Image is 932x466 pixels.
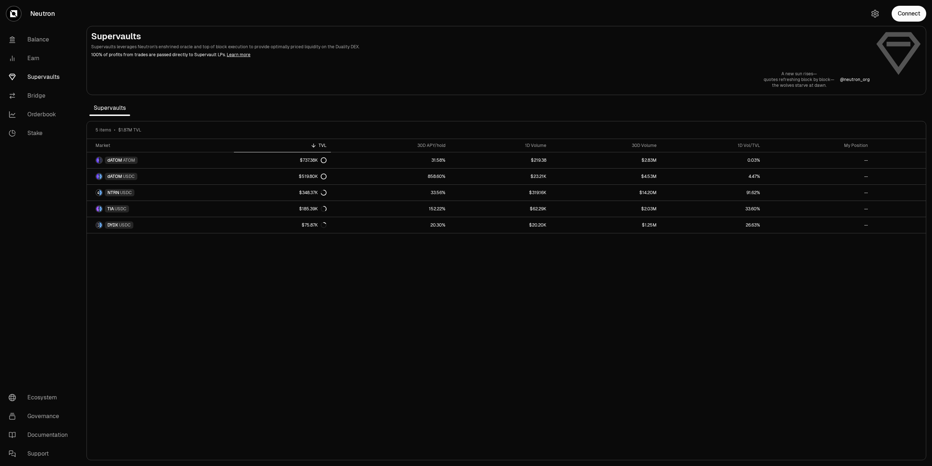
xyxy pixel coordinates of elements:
a: $219.38 [450,152,551,168]
span: USDC [115,206,127,212]
div: $348.37K [299,190,327,196]
span: USDC [123,174,135,179]
a: -- [764,201,872,217]
a: 91.62% [661,185,765,201]
a: -- [764,152,872,168]
a: $20.20K [450,217,551,233]
a: $4.53M [551,169,661,184]
div: My Position [769,143,867,148]
span: dATOM [107,174,122,179]
button: Connect [892,6,926,22]
a: $14.20M [551,185,661,201]
a: Support [3,444,78,463]
img: ATOM Logo [99,157,102,163]
span: USDC [119,222,131,228]
a: Bridge [3,86,78,105]
a: 33.60% [661,201,765,217]
a: $2.83M [551,152,661,168]
a: Documentation [3,426,78,444]
div: TVL [238,143,327,148]
a: $1.25M [551,217,661,233]
a: 4.47% [661,169,765,184]
a: A new sun rises—quotes refreshing block by block—the wolves starve at dawn. [764,71,834,88]
div: 30D APY/hold [335,143,445,148]
p: @ neutron_org [840,77,870,82]
a: $2.03M [551,201,661,217]
div: 1D Vol/TVL [665,143,760,148]
div: Market [96,143,230,148]
img: NTRN Logo [96,190,99,196]
p: quotes refreshing block by block— [764,77,834,82]
a: -- [764,185,872,201]
p: A new sun rises— [764,71,834,77]
p: Supervaults leverages Neutron's enshrined oracle and top of block execution to provide optimally ... [91,44,870,50]
a: Orderbook [3,105,78,124]
p: the wolves starve at dawn. [764,82,834,88]
span: dATOM [107,157,122,163]
img: USDC Logo [99,222,102,228]
a: -- [764,217,872,233]
a: 33.56% [331,185,450,201]
a: $75.87K [234,217,331,233]
a: Balance [3,30,78,49]
span: Supervaults [89,101,130,115]
a: Ecosystem [3,388,78,407]
div: $185.39K [299,206,327,212]
img: USDC Logo [99,206,102,212]
a: $62.29K [450,201,551,217]
a: Learn more [227,52,250,58]
a: $519.80K [234,169,331,184]
a: Supervaults [3,68,78,86]
a: $23.21K [450,169,551,184]
a: Earn [3,49,78,68]
img: USDC Logo [99,174,102,179]
div: $519.80K [299,174,327,179]
img: TIA Logo [96,206,99,212]
img: DYDX Logo [96,222,99,228]
img: dATOM Logo [96,174,99,179]
span: TIA [107,206,114,212]
div: $737.38K [300,157,327,163]
a: 152.22% [331,201,450,217]
a: $348.37K [234,185,331,201]
a: 858.60% [331,169,450,184]
img: USDC Logo [99,190,102,196]
a: dATOM LogoATOM LogodATOMATOM [87,152,234,168]
a: Stake [3,124,78,143]
a: @neutron_org [840,77,870,82]
a: 26.63% [661,217,765,233]
a: NTRN LogoUSDC LogoNTRNUSDC [87,185,234,201]
a: 31.58% [331,152,450,168]
div: 30D Volume [555,143,657,148]
div: 1D Volume [454,143,546,148]
span: NTRN [107,190,119,196]
span: ATOM [123,157,135,163]
span: $1.87M TVL [118,127,141,133]
h2: Supervaults [91,31,870,42]
div: $75.87K [302,222,327,228]
a: dATOM LogoUSDC LogodATOMUSDC [87,169,234,184]
a: DYDX LogoUSDC LogoDYDXUSDC [87,217,234,233]
img: dATOM Logo [96,157,99,163]
a: -- [764,169,872,184]
span: 5 items [96,127,111,133]
span: USDC [120,190,132,196]
a: $319.16K [450,185,551,201]
a: TIA LogoUSDC LogoTIAUSDC [87,201,234,217]
a: Governance [3,407,78,426]
a: 20.30% [331,217,450,233]
a: 0.03% [661,152,765,168]
span: DYDX [107,222,118,228]
p: 100% of profits from trades are passed directly to Supervault LPs. [91,51,870,58]
a: $185.39K [234,201,331,217]
a: $737.38K [234,152,331,168]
